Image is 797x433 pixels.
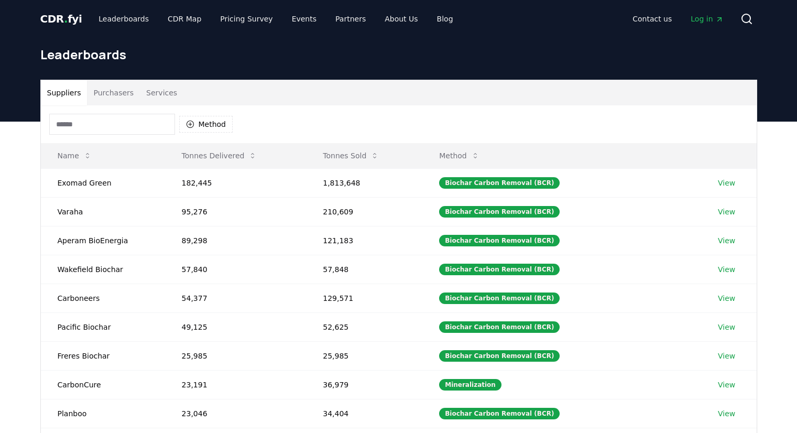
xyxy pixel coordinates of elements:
[165,197,307,226] td: 95,276
[165,255,307,284] td: 57,840
[327,9,374,28] a: Partners
[90,9,461,28] nav: Main
[41,399,165,428] td: Planboo
[718,408,735,419] a: View
[431,145,488,166] button: Method
[439,177,560,189] div: Biochar Carbon Removal (BCR)
[165,341,307,370] td: 25,985
[165,399,307,428] td: 23,046
[41,284,165,312] td: Carboneers
[306,341,422,370] td: 25,985
[439,408,560,419] div: Biochar Carbon Removal (BCR)
[212,9,281,28] a: Pricing Survey
[718,178,735,188] a: View
[718,322,735,332] a: View
[306,284,422,312] td: 129,571
[718,293,735,304] a: View
[429,9,462,28] a: Blog
[306,168,422,197] td: 1,813,648
[306,312,422,341] td: 52,625
[306,255,422,284] td: 57,848
[40,46,757,63] h1: Leaderboards
[624,9,680,28] a: Contact us
[718,380,735,390] a: View
[165,226,307,255] td: 89,298
[165,284,307,312] td: 54,377
[283,9,325,28] a: Events
[87,80,140,105] button: Purchasers
[41,255,165,284] td: Wakefield Biochar
[159,9,210,28] a: CDR Map
[165,168,307,197] td: 182,445
[439,206,560,218] div: Biochar Carbon Removal (BCR)
[718,207,735,217] a: View
[140,80,183,105] button: Services
[90,9,157,28] a: Leaderboards
[41,312,165,341] td: Pacific Biochar
[173,145,266,166] button: Tonnes Delivered
[439,350,560,362] div: Biochar Carbon Removal (BCR)
[306,370,422,399] td: 36,979
[64,13,68,25] span: .
[439,264,560,275] div: Biochar Carbon Removal (BCR)
[691,14,723,24] span: Log in
[718,351,735,361] a: View
[49,145,100,166] button: Name
[439,235,560,246] div: Biochar Carbon Removal (BCR)
[439,321,560,333] div: Biochar Carbon Removal (BCR)
[41,370,165,399] td: CarbonCure
[624,9,732,28] nav: Main
[41,226,165,255] td: Aperam BioEnergia
[376,9,426,28] a: About Us
[306,399,422,428] td: 34,404
[40,13,82,25] span: CDR fyi
[314,145,387,166] button: Tonnes Sold
[439,293,560,304] div: Biochar Carbon Removal (BCR)
[682,9,732,28] a: Log in
[41,168,165,197] td: Exomad Green
[306,197,422,226] td: 210,609
[165,370,307,399] td: 23,191
[41,341,165,370] td: Freres Biochar
[179,116,233,133] button: Method
[718,264,735,275] a: View
[306,226,422,255] td: 121,183
[41,197,165,226] td: Varaha
[40,12,82,26] a: CDR.fyi
[165,312,307,341] td: 49,125
[439,379,501,391] div: Mineralization
[41,80,88,105] button: Suppliers
[718,235,735,246] a: View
